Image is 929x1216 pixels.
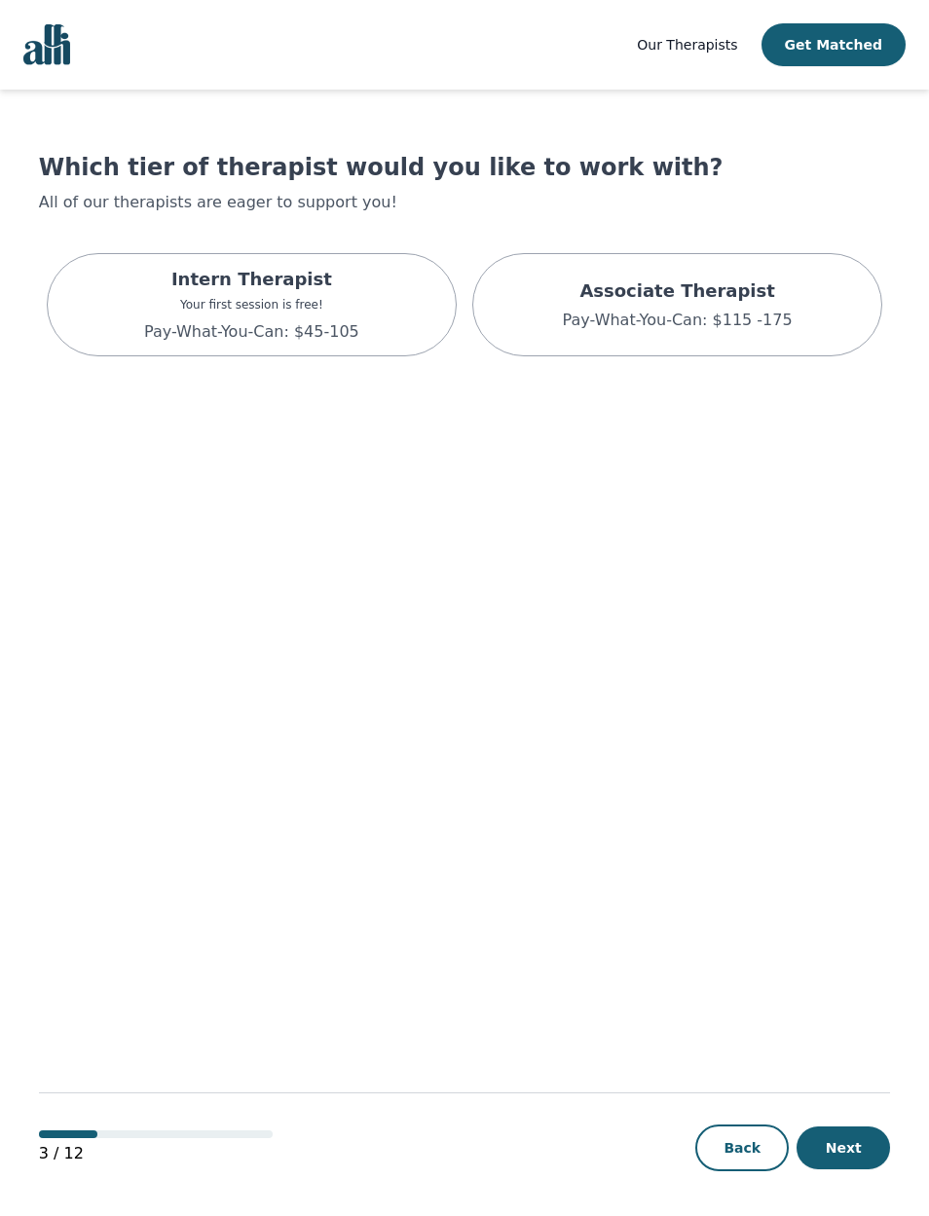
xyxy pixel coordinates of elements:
[39,191,891,214] p: All of our therapists are eager to support you!
[39,152,891,183] h1: Which tier of therapist would you like to work with?
[144,266,359,293] p: Intern Therapist
[797,1126,890,1169] button: Next
[39,1142,273,1165] p: 3 / 12
[762,23,906,66] button: Get Matched
[695,1124,789,1171] button: Back
[637,37,737,53] span: Our Therapists
[144,297,359,313] p: Your first session is free!
[23,24,70,65] img: alli logo
[144,320,359,344] p: Pay-What-You-Can: $45-105
[637,33,737,56] a: Our Therapists
[563,277,793,305] p: Associate Therapist
[563,309,793,332] p: Pay-What-You-Can: $115 -175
